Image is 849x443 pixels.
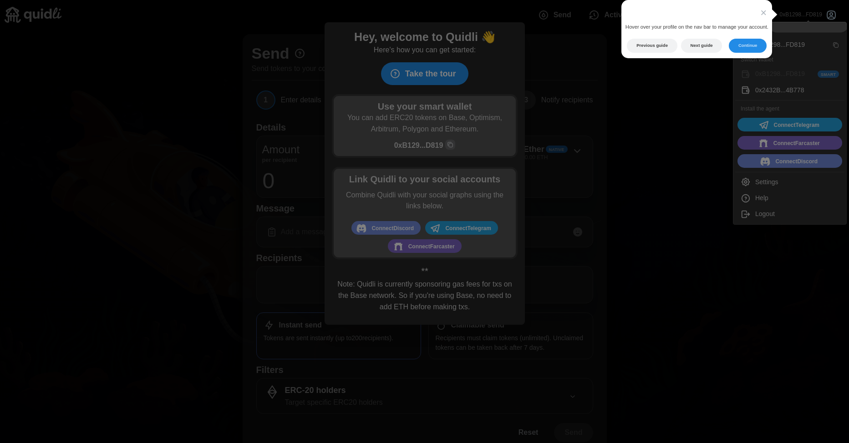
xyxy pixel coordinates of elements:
[729,39,767,53] button: Continue
[627,39,677,53] button: Previous guide
[760,6,767,19] span: ×
[735,24,844,37] div: Active Wallet
[681,39,722,53] button: Next guide
[760,5,767,20] button: Close Tour
[621,20,772,34] div: Hover over your profile on the nav bar to manage your account.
